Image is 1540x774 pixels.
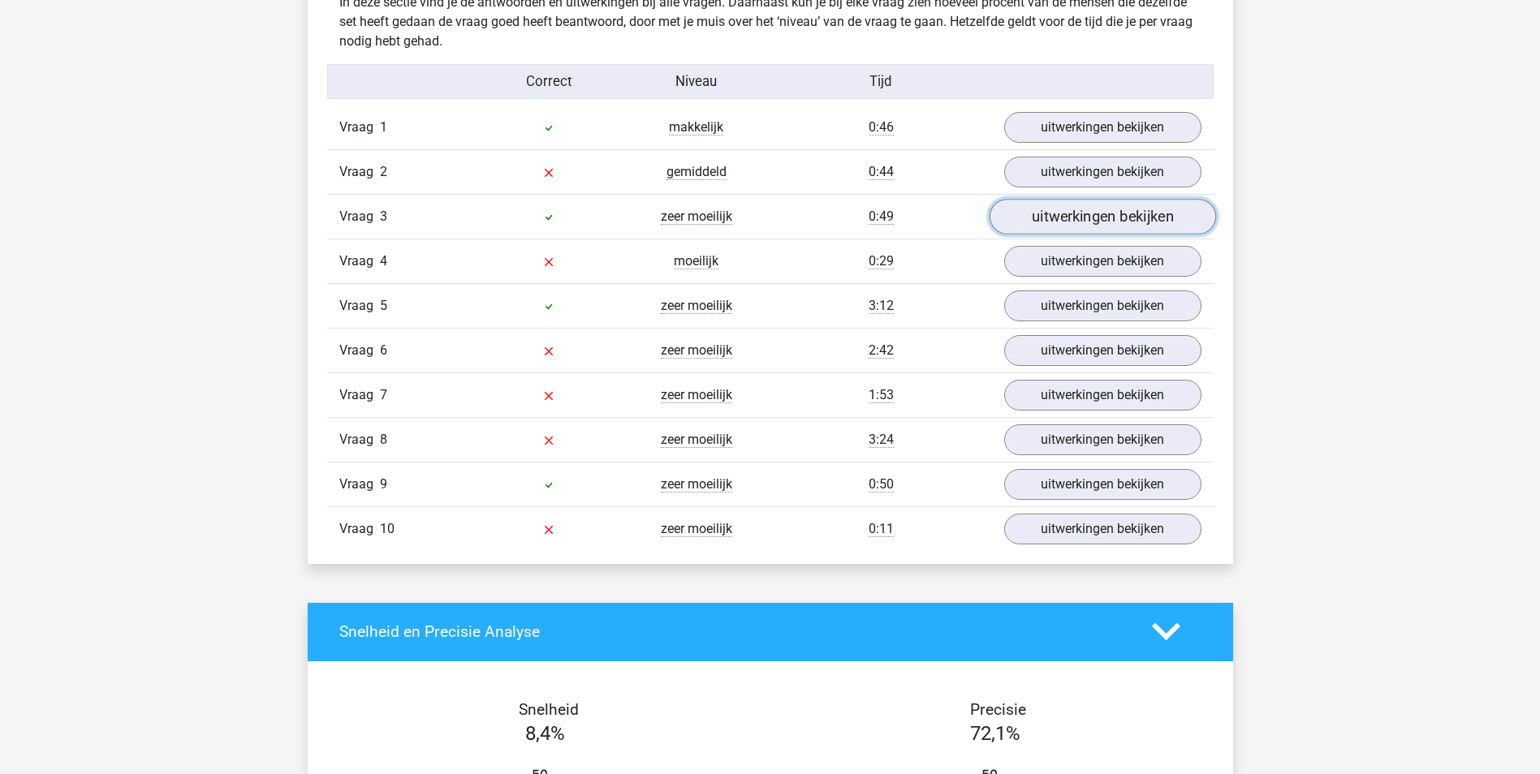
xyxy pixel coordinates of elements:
[1004,290,1201,321] a: uitwerkingen bekijken
[869,164,894,180] span: 0:44
[869,387,894,403] span: 1:53
[339,118,380,137] span: Vraag
[661,432,732,448] span: zeer moeilijk
[339,519,380,539] span: Vraag
[661,342,732,359] span: zeer moeilijk
[661,209,732,225] span: zeer moeilijk
[380,387,387,402] span: 7
[1004,112,1201,143] a: uitwerkingen bekijken
[869,476,894,492] span: 0:50
[970,722,1020,745] span: 72,1%
[380,432,387,447] span: 8
[661,476,732,492] span: zeer moeilijk
[339,622,1128,641] h4: Snelheid en Precisie Analyse
[1004,246,1201,277] a: uitwerkingen bekijken
[869,209,894,225] span: 0:49
[380,209,387,224] span: 3
[380,521,395,536] span: 10
[339,252,380,271] span: Vraag
[339,700,758,719] h4: Snelheid
[623,71,770,92] div: Niveau
[1004,514,1201,544] a: uitwerkingen bekijken
[666,164,727,180] span: gemiddeld
[1004,335,1201,366] a: uitwerkingen bekijken
[380,164,387,179] span: 2
[869,253,894,269] span: 0:29
[869,432,894,448] span: 3:24
[339,430,380,449] span: Vraag
[669,119,723,135] span: makkelijk
[1004,424,1201,455] a: uitwerkingen bekijken
[339,385,380,405] span: Vraag
[869,521,894,537] span: 0:11
[339,475,380,494] span: Vraag
[339,162,380,182] span: Vraag
[380,119,387,135] span: 1
[869,119,894,135] span: 0:46
[869,342,894,359] span: 2:42
[989,199,1215,234] a: uitwerkingen bekijken
[770,71,991,92] div: Tijd
[339,207,380,226] span: Vraag
[869,298,894,314] span: 3:12
[1004,469,1201,500] a: uitwerkingen bekijken
[380,342,387,358] span: 6
[674,253,718,269] span: moeilijk
[339,296,380,316] span: Vraag
[380,298,387,313] span: 5
[380,476,387,492] span: 9
[661,298,732,314] span: zeer moeilijk
[661,387,732,403] span: zeer moeilijk
[525,722,565,745] span: 8,4%
[475,71,623,92] div: Correct
[1004,380,1201,411] a: uitwerkingen bekijken
[380,253,387,269] span: 4
[339,341,380,360] span: Vraag
[789,700,1208,719] h4: Precisie
[661,521,732,537] span: zeer moeilijk
[1004,157,1201,187] a: uitwerkingen bekijken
